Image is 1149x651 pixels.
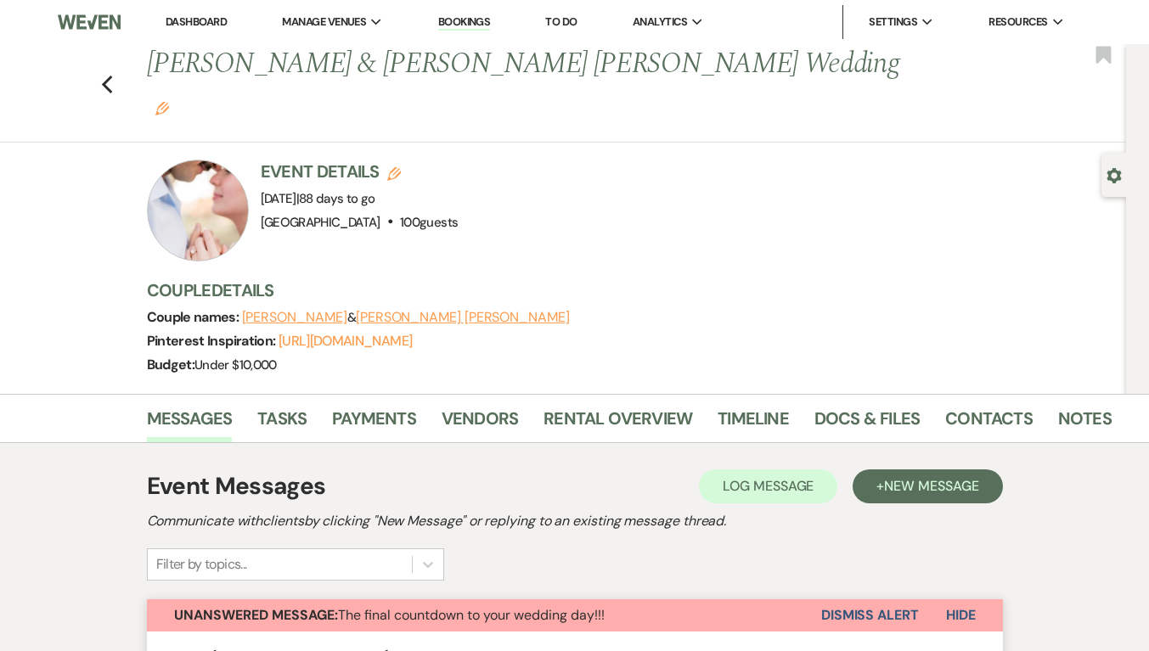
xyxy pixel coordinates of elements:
[633,14,687,31] span: Analytics
[147,44,908,125] h1: [PERSON_NAME] & [PERSON_NAME] [PERSON_NAME] Wedding
[442,405,518,442] a: Vendors
[332,405,416,442] a: Payments
[261,190,375,207] span: [DATE]
[242,311,347,324] button: [PERSON_NAME]
[155,100,169,115] button: Edit
[945,405,1033,442] a: Contacts
[156,554,247,575] div: Filter by topics...
[545,14,577,29] a: To Do
[174,606,338,624] strong: Unanswered Message:
[147,308,242,326] span: Couple names:
[718,405,789,442] a: Timeline
[988,14,1047,31] span: Resources
[147,599,821,631] button: Unanswered Message:The final countdown to your wedding day!!!
[166,14,227,29] a: Dashboard
[1058,405,1112,442] a: Notes
[147,356,195,373] span: Budget:
[544,405,692,442] a: Rental Overview
[946,606,976,624] span: Hide
[261,160,459,183] h3: Event Details
[723,477,814,495] span: Log Message
[58,4,121,40] img: Weven Logo
[147,511,1003,531] h2: Communicate with clients by clicking "New Message" or replying to an existing message thread.
[147,278,1098,302] h3: Couple Details
[257,405,307,442] a: Tasks
[814,405,920,442] a: Docs & Files
[356,311,570,324] button: [PERSON_NAME] [PERSON_NAME]
[147,332,279,350] span: Pinterest Inspiration:
[853,469,1002,503] button: +New Message
[1107,166,1122,182] button: Open lead details
[282,14,366,31] span: Manage Venues
[242,309,570,326] span: &
[147,469,326,504] h1: Event Messages
[296,190,375,207] span: |
[400,214,458,231] span: 100 guests
[884,477,978,495] span: New Message
[279,332,412,350] a: [URL][DOMAIN_NAME]
[299,190,375,207] span: 88 days to go
[174,606,605,624] span: The final countdown to your wedding day!!!
[699,469,837,503] button: Log Message
[194,356,277,373] span: Under $10,000
[869,14,917,31] span: Settings
[919,599,1003,631] button: Hide
[438,14,491,31] a: Bookings
[261,214,380,231] span: [GEOGRAPHIC_DATA]
[821,599,919,631] button: Dismiss Alert
[147,405,233,442] a: Messages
